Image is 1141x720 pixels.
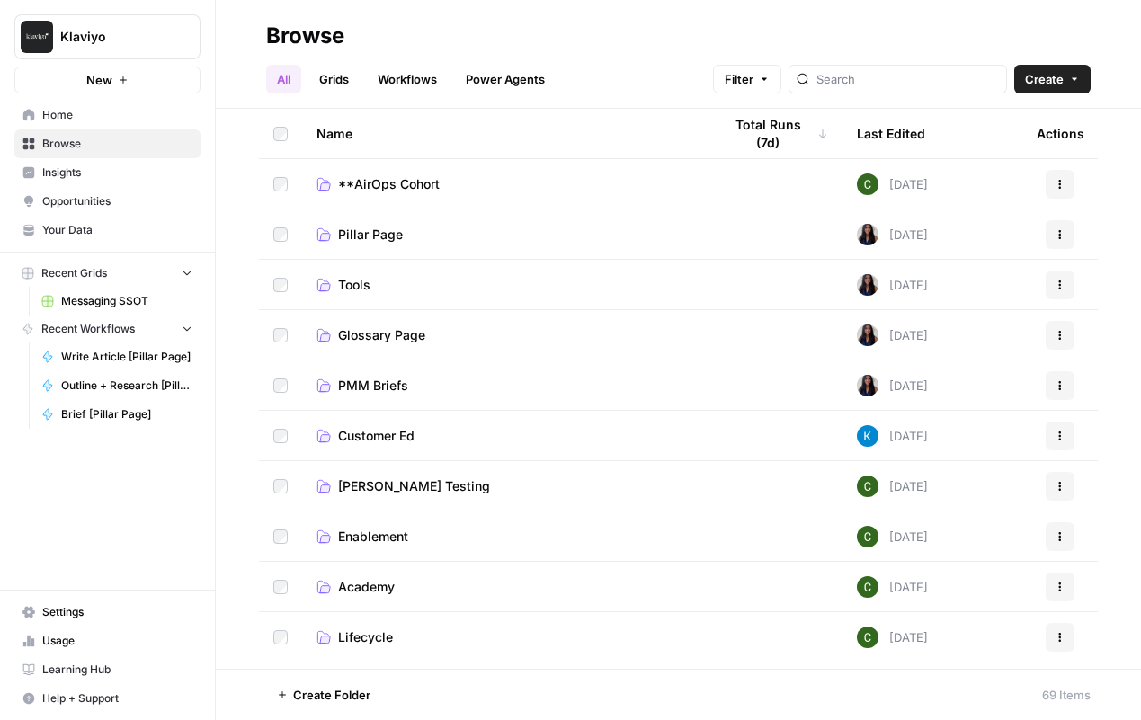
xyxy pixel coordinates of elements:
button: Create Folder [266,680,381,709]
span: Help + Support [42,690,192,707]
span: [PERSON_NAME] Testing [338,477,490,495]
div: [DATE] [857,425,928,447]
div: [DATE] [857,576,928,598]
button: Recent Workflows [14,316,201,342]
span: **AirOps Cohort [338,175,440,193]
div: [DATE] [857,627,928,648]
a: Power Agents [455,65,556,93]
span: Klaviyo [60,28,169,46]
a: Lifecycle [316,628,693,646]
a: Opportunities [14,187,201,216]
span: Filter [725,70,753,88]
a: **AirOps Cohort [316,175,693,193]
a: Workflows [367,65,448,93]
a: Tools [316,276,693,294]
button: Create [1014,65,1091,93]
a: Enablement [316,528,693,546]
span: Settings [42,604,192,620]
button: Recent Grids [14,260,201,287]
img: 14qrvic887bnlg6dzgoj39zarp80 [857,173,878,195]
div: 69 Items [1042,686,1091,704]
span: Outline + Research [Pillar Page] [61,378,192,394]
div: [DATE] [857,526,928,547]
span: Recent Grids [41,265,107,281]
img: rox323kbkgutb4wcij4krxobkpon [857,224,878,245]
button: Workspace: Klaviyo [14,14,201,59]
div: Last Edited [857,109,925,158]
img: rox323kbkgutb4wcij4krxobkpon [857,324,878,346]
a: Insights [14,158,201,187]
button: Help + Support [14,684,201,713]
a: Brief [Pillar Page] [33,400,201,429]
span: New [86,71,112,89]
span: Lifecycle [338,628,393,646]
span: Opportunities [42,193,192,209]
a: Academy [316,578,693,596]
a: Customer Ed [316,427,693,445]
span: Glossary Page [338,326,425,344]
a: Pillar Page [316,226,693,244]
span: Create [1025,70,1064,88]
a: Your Data [14,216,201,244]
img: rox323kbkgutb4wcij4krxobkpon [857,375,878,396]
span: Home [42,107,192,123]
span: Learning Hub [42,662,192,678]
img: 14qrvic887bnlg6dzgoj39zarp80 [857,476,878,497]
div: Total Runs (7d) [722,109,828,158]
div: [DATE] [857,476,928,497]
span: Create Folder [293,686,370,704]
span: Tools [338,276,370,294]
div: [DATE] [857,375,928,396]
div: [DATE] [857,173,928,195]
a: Settings [14,598,201,627]
img: 14qrvic887bnlg6dzgoj39zarp80 [857,576,878,598]
a: Learning Hub [14,655,201,684]
span: Insights [42,164,192,181]
a: Browse [14,129,201,158]
a: Home [14,101,201,129]
a: PMM Briefs [316,377,693,395]
span: Messaging SSOT [61,293,192,309]
span: Academy [338,578,395,596]
div: Actions [1037,109,1084,158]
a: All [266,65,301,93]
span: Enablement [338,528,408,546]
img: Klaviyo Logo [21,21,53,53]
span: Browse [42,136,192,152]
div: [DATE] [857,274,928,296]
span: Usage [42,633,192,649]
div: Name [316,109,693,158]
a: Outline + Research [Pillar Page] [33,371,201,400]
a: Write Article [Pillar Page] [33,342,201,371]
span: Pillar Page [338,226,403,244]
input: Search [816,70,999,88]
span: PMM Briefs [338,377,408,395]
div: Browse [266,22,344,50]
a: Glossary Page [316,326,693,344]
img: rox323kbkgutb4wcij4krxobkpon [857,274,878,296]
button: Filter [713,65,781,93]
span: Brief [Pillar Page] [61,406,192,422]
span: Write Article [Pillar Page] [61,349,192,365]
a: Grids [308,65,360,93]
a: Usage [14,627,201,655]
img: 14qrvic887bnlg6dzgoj39zarp80 [857,526,878,547]
a: [PERSON_NAME] Testing [316,477,693,495]
div: [DATE] [857,324,928,346]
img: 14qrvic887bnlg6dzgoj39zarp80 [857,627,878,648]
span: Your Data [42,222,192,238]
span: Customer Ed [338,427,415,445]
span: Recent Workflows [41,321,135,337]
button: New [14,67,201,93]
div: [DATE] [857,224,928,245]
a: Messaging SSOT [33,287,201,316]
img: zdhmu8j9dpt46ofesn2i0ad6n35e [857,425,878,447]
